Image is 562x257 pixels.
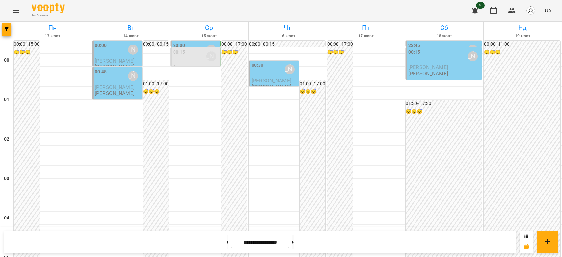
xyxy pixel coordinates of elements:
h6: 😴😴😴 [327,49,353,56]
div: Бондарєва Валерія [468,45,478,55]
span: [PERSON_NAME] [95,84,135,90]
h6: 15 жовт [171,33,247,39]
div: Бондарєва Валерія [128,71,138,81]
h6: Вт [93,23,169,33]
h6: Нд [485,23,561,33]
h6: 00 [4,57,9,64]
p: [PERSON_NAME] [95,90,135,96]
p: [PERSON_NAME] [408,71,448,76]
h6: Ср [171,23,247,33]
label: 23:30 [173,42,185,49]
h6: 00:00 - 15:00 [14,41,40,48]
button: Menu [8,3,24,18]
h6: Чт [250,23,326,33]
h6: Пн [14,23,91,33]
span: [PERSON_NAME] [408,64,448,70]
span: [PERSON_NAME] [95,58,135,64]
img: Voopty Logo [32,3,65,13]
div: Бондарєва Валерія [206,45,216,55]
button: UA [542,4,554,16]
h6: 16 жовт [250,33,326,39]
img: avatar_s.png [526,6,535,15]
h6: 04 [4,215,9,222]
h6: 00:00 - 17:00 [221,41,247,48]
h6: 01:00 - 17:00 [300,80,325,88]
label: 00:15 [173,49,185,56]
div: Бондарєва Валерія [206,51,216,61]
h6: 😴😴😴 [221,49,247,56]
label: 23:45 [408,42,420,49]
label: 00:15 [408,49,420,56]
h6: 19 жовт [485,33,561,39]
h6: Сб [406,23,482,33]
h6: 😴😴😴 [143,88,169,95]
h6: 😴😴😴 [14,49,40,56]
span: 38 [476,2,485,9]
h6: Пт [328,23,404,33]
h6: 😴😴😴 [300,88,325,95]
h6: 17 жовт [328,33,404,39]
div: Бондарєва Валерія [128,45,138,55]
h6: 01 [4,96,9,103]
h6: 02 [4,136,9,143]
h6: 00:00 - 00:15 [143,41,169,48]
span: For Business [32,13,65,18]
h6: 14 жовт [93,33,169,39]
p: 0 [173,64,219,70]
h6: 13 жовт [14,33,91,39]
p: [PERSON_NAME] [252,84,291,90]
span: [PERSON_NAME] [252,77,291,84]
h6: 01:00 - 17:00 [143,80,169,88]
div: Бондарєва Валерія [285,64,295,74]
h6: 00:00 - 17:00 [327,41,353,48]
h6: 18 жовт [406,33,482,39]
div: Бондарєва Валерія [468,51,478,61]
h6: 😴😴😴 [406,108,482,115]
h6: 00:00 - 11:00 [484,41,560,48]
h6: 03 [4,175,9,182]
label: 00:30 [252,62,264,69]
label: 00:00 [95,42,107,49]
h6: 😴😴😴 [484,49,560,56]
label: 00:45 [95,68,107,76]
h6: 01:30 - 17:30 [406,100,482,107]
h6: 00:00 - 00:15 [249,41,325,48]
span: UA [545,7,551,14]
p: [PERSON_NAME] [95,64,135,70]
